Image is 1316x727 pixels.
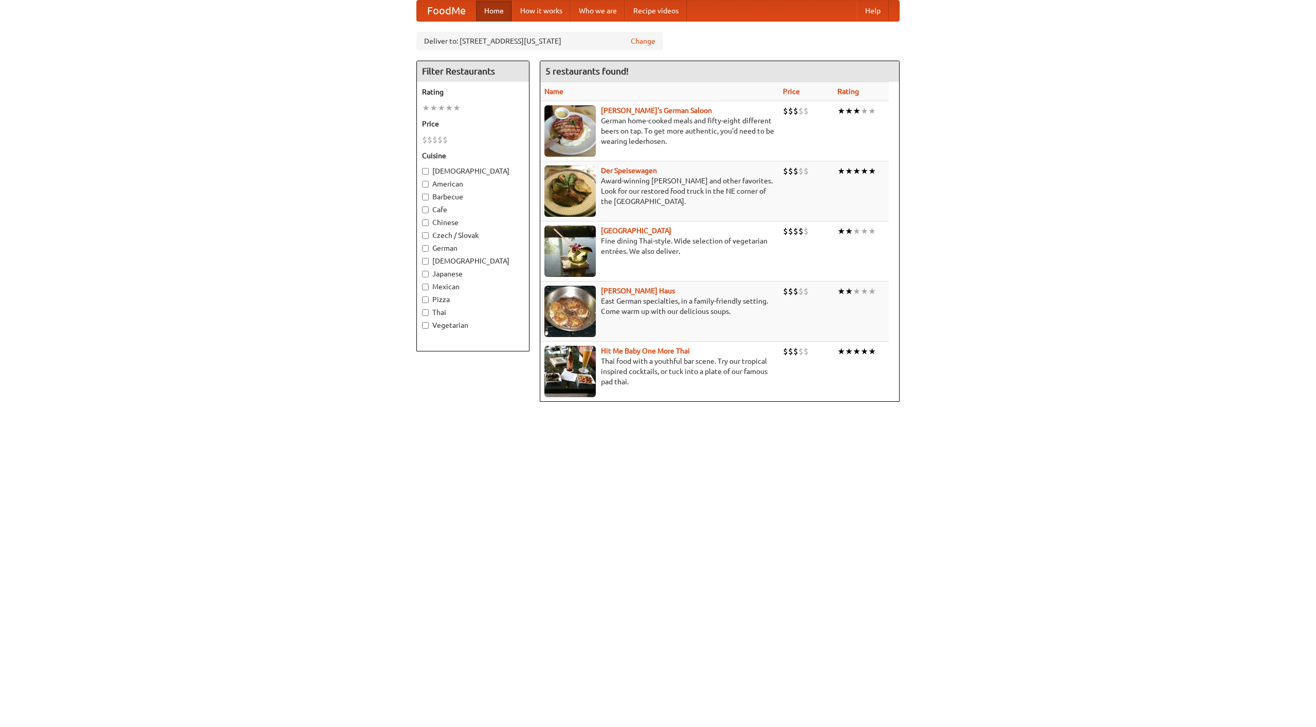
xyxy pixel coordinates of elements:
li: ★ [853,105,861,117]
li: ★ [861,105,868,117]
label: Cafe [422,204,524,215]
li: $ [788,226,793,237]
input: German [422,245,429,252]
li: $ [437,134,443,145]
p: East German specialties, in a family-friendly setting. Come warm up with our delicious soups. [544,296,775,316]
li: $ [798,165,803,177]
a: How it works [512,1,571,21]
li: ★ [868,226,876,237]
label: American [422,179,524,189]
li: $ [803,165,809,177]
label: Barbecue [422,192,524,202]
label: Pizza [422,294,524,305]
li: $ [793,346,798,357]
label: Japanese [422,269,524,279]
img: esthers.jpg [544,105,596,157]
a: [PERSON_NAME] Haus [601,287,675,295]
li: $ [422,134,427,145]
input: Czech / Slovak [422,232,429,239]
li: ★ [853,286,861,297]
li: ★ [837,286,845,297]
li: ★ [845,105,853,117]
li: ★ [845,286,853,297]
ng-pluralize: 5 restaurants found! [545,66,629,76]
li: ★ [437,102,445,114]
input: Vegetarian [422,322,429,329]
li: ★ [422,102,430,114]
li: ★ [861,286,868,297]
label: [DEMOGRAPHIC_DATA] [422,166,524,176]
input: Thai [422,309,429,316]
label: Thai [422,307,524,318]
li: $ [443,134,448,145]
li: ★ [430,102,437,114]
input: Cafe [422,207,429,213]
li: $ [788,105,793,117]
li: ★ [845,346,853,357]
li: $ [803,226,809,237]
a: Who we are [571,1,625,21]
p: German home-cooked meals and fifty-eight different beers on tap. To get more authentic, you'd nee... [544,116,775,146]
b: [GEOGRAPHIC_DATA] [601,227,671,235]
li: $ [798,346,803,357]
li: $ [783,286,788,297]
input: Barbecue [422,194,429,200]
img: satay.jpg [544,226,596,277]
b: [PERSON_NAME]'s German Saloon [601,106,712,115]
li: $ [793,226,798,237]
b: Hit Me Baby One More Thai [601,347,690,355]
li: $ [432,134,437,145]
li: ★ [868,165,876,177]
input: American [422,181,429,188]
li: $ [798,105,803,117]
li: ★ [868,286,876,297]
li: ★ [837,105,845,117]
a: FoodMe [417,1,476,21]
label: Mexican [422,282,524,292]
a: Change [631,36,655,46]
li: $ [783,346,788,357]
input: Pizza [422,296,429,303]
img: kohlhaus.jpg [544,286,596,337]
a: Price [783,87,800,96]
li: $ [798,286,803,297]
p: Fine dining Thai-style. Wide selection of vegetarian entrées. We also deliver. [544,236,775,256]
li: ★ [853,346,861,357]
a: Der Speisewagen [601,166,657,175]
li: $ [788,286,793,297]
input: Japanese [422,271,429,277]
div: Deliver to: [STREET_ADDRESS][US_STATE] [416,32,663,50]
a: Name [544,87,563,96]
li: ★ [868,346,876,357]
li: ★ [868,105,876,117]
p: Award-winning [PERSON_NAME] and other favorites. Look for our restored food truck in the NE corne... [544,176,775,207]
li: $ [788,165,793,177]
li: ★ [861,165,868,177]
li: ★ [845,165,853,177]
li: ★ [861,346,868,357]
li: $ [803,105,809,117]
li: ★ [853,226,861,237]
a: Recipe videos [625,1,687,21]
img: speisewagen.jpg [544,165,596,217]
li: $ [793,105,798,117]
li: $ [783,165,788,177]
input: [DEMOGRAPHIC_DATA] [422,168,429,175]
label: Vegetarian [422,320,524,330]
li: $ [793,286,798,297]
li: ★ [837,226,845,237]
li: $ [803,286,809,297]
label: Chinese [422,217,524,228]
input: [DEMOGRAPHIC_DATA] [422,258,429,265]
input: Mexican [422,284,429,290]
p: Thai food with a youthful bar scene. Try our tropical inspired cocktails, or tuck into a plate of... [544,356,775,387]
h5: Rating [422,87,524,97]
li: ★ [845,226,853,237]
label: Czech / Slovak [422,230,524,240]
a: Help [857,1,889,21]
li: ★ [853,165,861,177]
li: ★ [837,346,845,357]
li: $ [783,105,788,117]
input: Chinese [422,219,429,226]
